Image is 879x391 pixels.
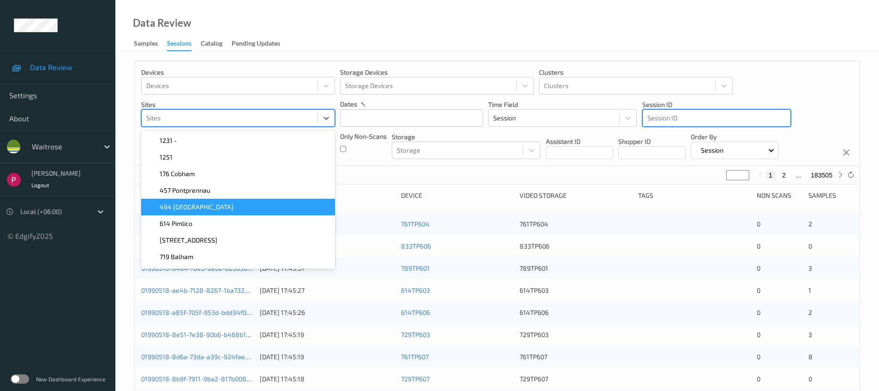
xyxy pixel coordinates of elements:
[808,264,812,272] span: 3
[698,146,727,155] p: Session
[757,264,760,272] span: 0
[757,353,760,361] span: 0
[793,171,804,179] button: ...
[638,191,750,200] div: Tags
[160,153,173,162] span: 1251
[141,286,265,294] a: 01990518-ae4b-7128-8267-1ba732d7fd94
[260,308,395,317] div: [DATE] 17:45:26
[160,186,210,195] span: 457 Pontprennau
[520,352,632,361] div: 761TP607
[808,191,853,200] div: Samples
[201,37,232,50] a: Catalog
[757,375,760,383] span: 0
[340,100,357,109] p: dates
[520,286,632,295] div: 614TP603
[340,68,534,77] p: Storage Devices
[141,100,335,109] p: Sites
[757,331,760,338] span: 0
[160,169,195,178] span: 176 Cobham
[618,137,686,146] p: Shopper ID
[232,39,280,50] div: Pending Updates
[260,352,395,361] div: [DATE] 17:45:19
[232,37,289,50] a: Pending Updates
[141,353,265,361] a: 01990518-8d6a-73da-a39c-924faebfe575
[340,132,387,141] p: Only Non-Scans
[757,191,801,200] div: Non Scans
[401,375,430,383] a: 729TP607
[808,308,812,316] span: 2
[488,100,637,109] p: Time Field
[160,219,192,228] span: 614 Pimlico
[520,191,632,200] div: Video Storage
[160,136,177,145] span: 1231 -
[539,68,733,77] p: Clusters
[134,39,158,50] div: Samples
[642,100,791,109] p: Session ID
[160,252,193,261] span: 719 Balham
[757,286,760,294] span: 0
[808,375,812,383] span: 0
[260,330,395,339] div: [DATE] 17:45:19
[401,220,430,228] a: 761TP604
[520,308,632,317] div: 614TP606
[520,330,632,339] div: 729TP603
[808,331,812,338] span: 3
[520,242,632,251] div: 833TP606
[260,374,395,384] div: [DATE] 17:45:18
[808,286,811,294] span: 1
[757,220,760,228] span: 0
[133,18,191,28] div: Data Review
[546,137,613,146] p: Assistant ID
[141,375,263,383] a: 01990518-8b9f-7911-9ba2-817b00822aef
[260,286,395,295] div: [DATE] 17:45:27
[808,171,835,179] button: 183505
[167,39,191,51] div: Sessions
[401,264,430,272] a: 789TP601
[401,286,430,294] a: 614TP603
[520,264,632,273] div: 789TP601
[401,308,430,316] a: 614TP606
[201,39,222,50] div: Catalog
[401,191,513,200] div: Device
[141,68,335,77] p: Devices
[401,242,431,250] a: 833TP606
[401,331,430,338] a: 729TP603
[160,202,233,212] span: 494 [GEOGRAPHIC_DATA]
[160,236,217,245] span: [STREET_ADDRESS]
[134,37,167,50] a: Samples
[808,353,813,361] span: 8
[691,132,779,142] p: Order By
[520,219,632,229] div: 761TP604
[141,331,268,338] a: 01990518-8e51-7e38-90b6-b468b1d9208c
[779,171,789,179] button: 2
[766,171,775,179] button: 1
[167,37,201,51] a: Sessions
[757,308,760,316] span: 0
[392,132,540,142] p: Storage
[757,242,760,250] span: 0
[520,374,632,384] div: 729TP607
[141,308,265,316] a: 01990518-a85f-705f-953d-bdd34f05b4b0
[808,220,812,228] span: 2
[401,353,429,361] a: 761TP607
[808,242,812,250] span: 0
